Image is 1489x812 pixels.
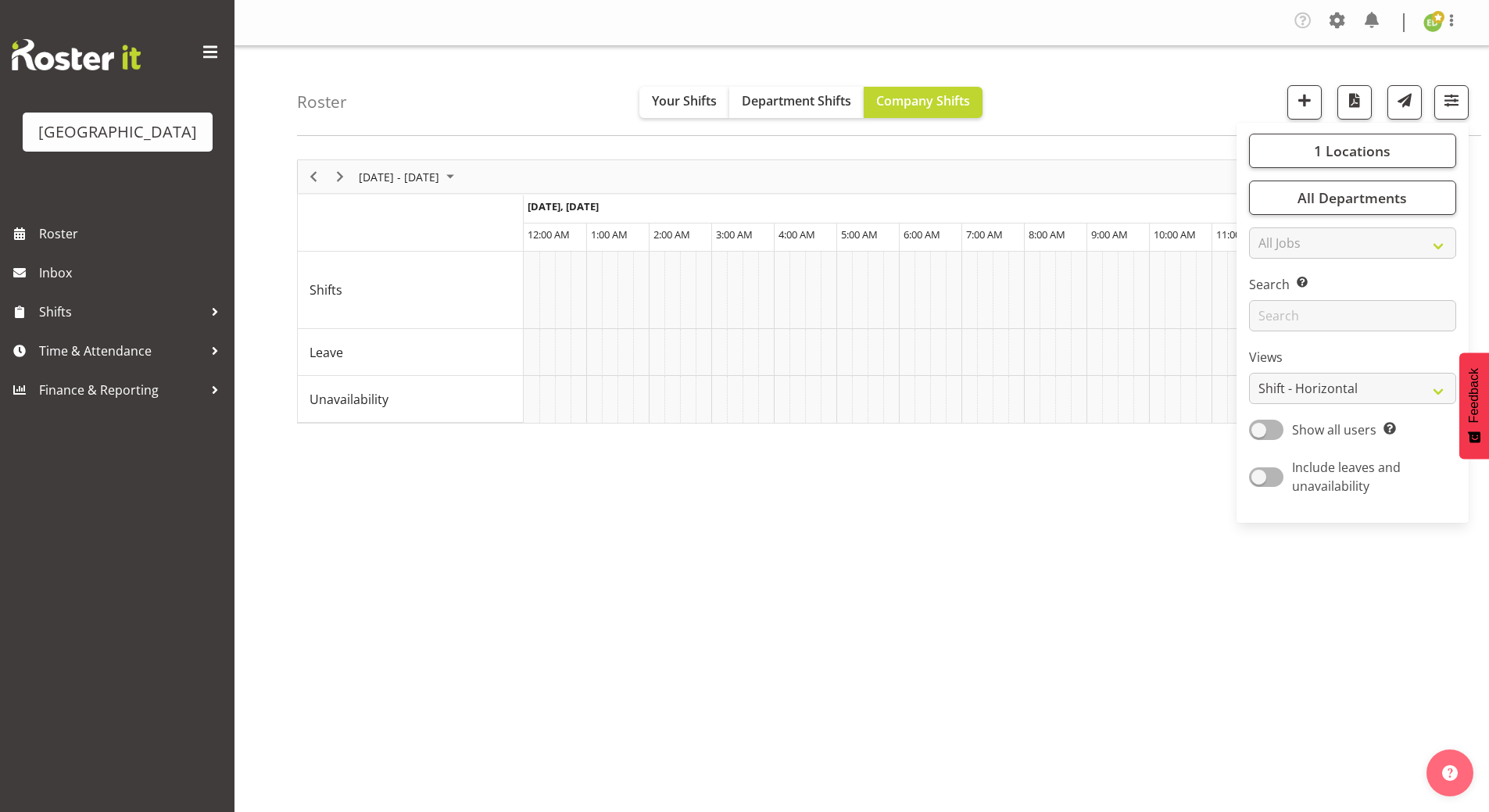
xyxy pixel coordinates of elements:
button: 1 Locations [1249,134,1456,168]
span: 1 Locations [1314,141,1391,160]
span: Feedback [1467,368,1481,423]
span: Department Shifts [742,92,851,109]
h4: Roster [297,93,347,111]
span: Finance & Reporting [39,378,203,402]
input: Search [1249,300,1456,331]
span: All Departments [1298,188,1407,207]
span: 7:00 AM [966,227,1003,241]
div: Previous [300,160,327,193]
button: Feedback - Show survey [1459,352,1489,459]
div: [GEOGRAPHIC_DATA] [38,120,197,144]
button: Add a new shift [1287,85,1322,120]
span: 2:00 AM [653,227,690,241]
span: [DATE] - [DATE] [357,167,441,187]
span: Include leaves and unavailability [1292,459,1401,495]
button: Send a list of all shifts for the selected filtered period to all rostered employees. [1387,85,1422,120]
span: Roster [39,222,227,245]
label: Views [1249,348,1456,367]
span: 8:00 AM [1029,227,1065,241]
span: Leave [310,343,343,362]
span: Shifts [310,281,342,299]
span: 10:00 AM [1154,227,1196,241]
img: emma-dowman11789.jpg [1423,13,1442,32]
span: Show all users [1292,421,1376,438]
span: Shifts [39,300,203,324]
span: Inbox [39,261,227,284]
button: Your Shifts [639,87,729,118]
button: Filter Shifts [1434,85,1469,120]
button: Download a PDF of the roster according to the set date range. [1337,85,1372,120]
button: Next [330,167,351,187]
td: Leave resource [298,329,524,376]
label: Search [1249,275,1456,294]
td: Shifts resource [298,252,524,329]
span: 9:00 AM [1091,227,1128,241]
button: All Departments [1249,181,1456,215]
span: 12:00 AM [528,227,570,241]
span: Company Shifts [876,92,970,109]
span: 1:00 AM [591,227,628,241]
span: Unavailability [310,390,388,409]
div: Next [327,160,353,193]
img: Rosterit website logo [12,39,141,70]
button: Department Shifts [729,87,864,118]
img: help-xxl-2.png [1442,765,1458,781]
button: Company Shifts [864,87,983,118]
button: Previous [303,167,324,187]
span: 11:00 AM [1216,227,1258,241]
span: 4:00 AM [779,227,815,241]
span: [DATE], [DATE] [528,199,599,213]
span: Your Shifts [652,92,717,109]
span: 6:00 AM [904,227,940,241]
div: Timeline Week of September 5, 2025 [297,159,1426,424]
td: Unavailability resource [298,376,524,423]
span: 5:00 AM [841,227,878,241]
span: 3:00 AM [716,227,753,241]
span: Time & Attendance [39,339,203,363]
button: September 01 - 07, 2025 [356,167,461,187]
